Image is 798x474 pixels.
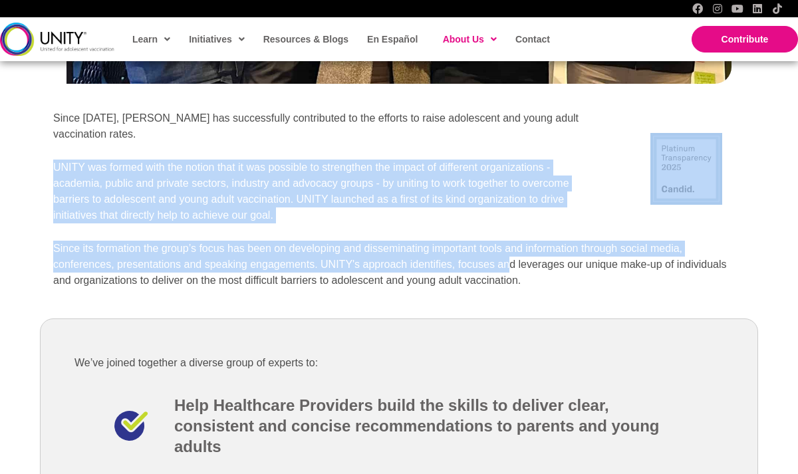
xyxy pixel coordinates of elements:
[692,3,703,14] a: Facebook
[722,34,769,45] span: Contribute
[650,133,722,205] img: 9407189
[74,353,724,373] p: We’ve joined together a diverse group of experts to:
[732,3,743,14] a: YouTube
[257,24,354,55] a: Resources & Blogs
[712,3,723,14] a: Instagram
[53,110,601,142] p: Since [DATE], [PERSON_NAME] has successfully contributed to the efforts to raise adolescent and y...
[443,29,497,49] span: About Us
[189,29,245,49] span: Initiatives
[53,241,745,289] p: Since its formation the group’s focus has been on developing and disseminating important tools an...
[752,3,763,14] a: LinkedIn
[263,34,348,45] span: Resources & Blogs
[692,26,798,53] a: Contribute
[53,160,601,223] p: UNITY was formed with the notion that it was possible to strengthen the impact of different organ...
[174,395,684,457] h3: Help Healthcare Providers build the skills to deliver clear, consistent and concise recommendatio...
[515,34,550,45] span: Contact
[367,34,418,45] span: En Español
[132,29,170,49] span: Learn
[436,24,502,55] a: About Us
[509,24,555,55] a: Contact
[772,3,783,14] a: TikTok
[114,411,148,441] img: bluecheckmark
[360,24,423,55] a: En Español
